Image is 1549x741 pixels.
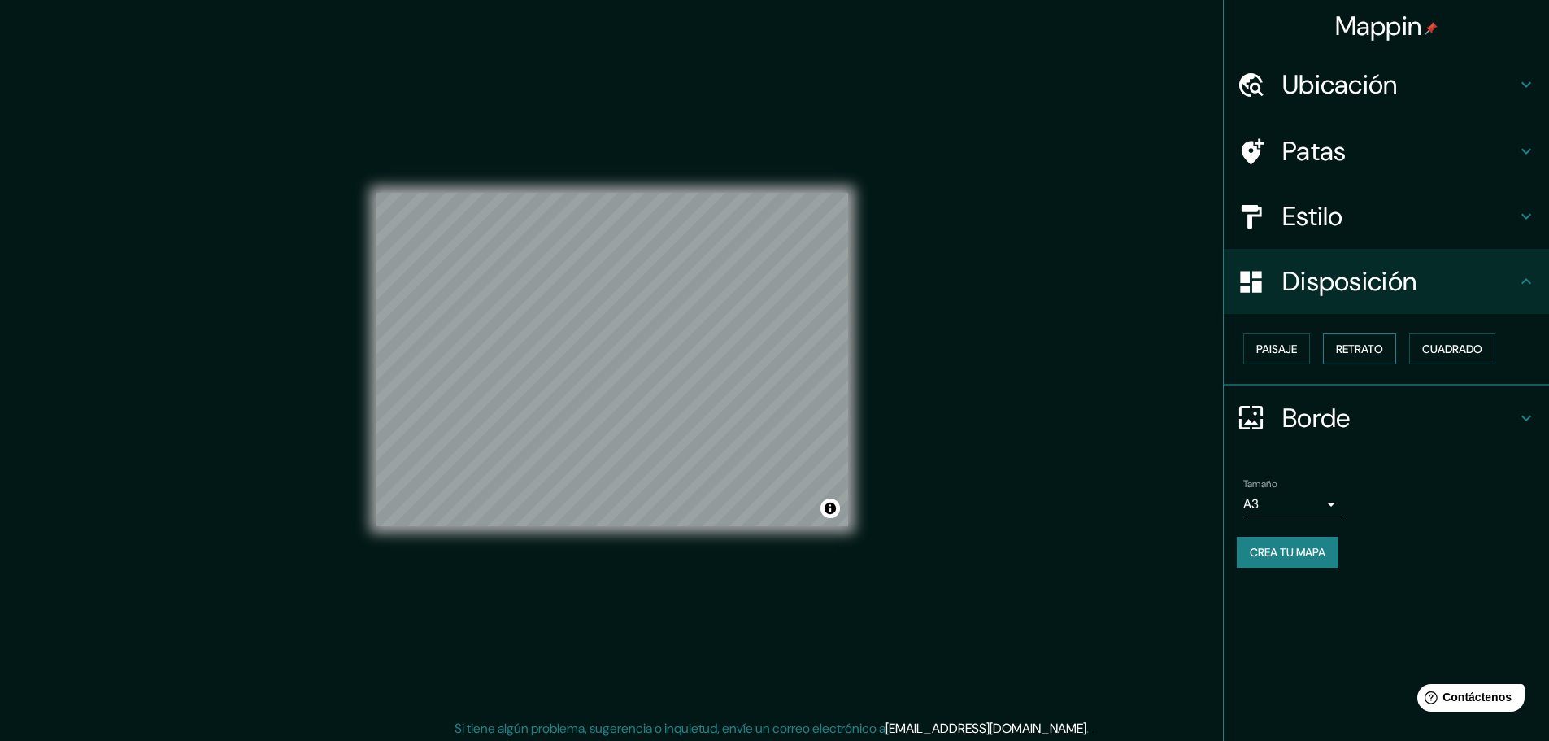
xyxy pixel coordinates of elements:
[1335,9,1422,43] font: Mappin
[1224,249,1549,314] div: Disposición
[1243,495,1259,512] font: A3
[1404,678,1531,723] iframe: Lanzador de widgets de ayuda
[1282,401,1351,435] font: Borde
[1091,719,1094,737] font: .
[1224,52,1549,117] div: Ubicación
[1282,264,1416,299] font: Disposición
[1243,333,1310,364] button: Paisaje
[820,499,840,518] button: Activar o desactivar atribución
[1409,333,1495,364] button: Cuadrado
[1237,537,1338,568] button: Crea tu mapa
[1243,491,1341,517] div: A3
[1089,719,1091,737] font: .
[1086,720,1089,737] font: .
[1422,342,1482,356] font: Cuadrado
[1224,119,1549,184] div: Patas
[1336,342,1383,356] font: Retrato
[1282,199,1343,233] font: Estilo
[1243,477,1277,490] font: Tamaño
[885,720,1086,737] a: [EMAIL_ADDRESS][DOMAIN_NAME]
[455,720,885,737] font: Si tiene algún problema, sugerencia o inquietud, envíe un correo electrónico a
[1323,333,1396,364] button: Retrato
[1250,545,1325,560] font: Crea tu mapa
[376,193,848,526] canvas: Mapa
[1224,386,1549,451] div: Borde
[1224,184,1549,249] div: Estilo
[1256,342,1297,356] font: Paisaje
[1425,22,1438,35] img: pin-icon.png
[1282,68,1398,102] font: Ubicación
[1282,134,1347,168] font: Patas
